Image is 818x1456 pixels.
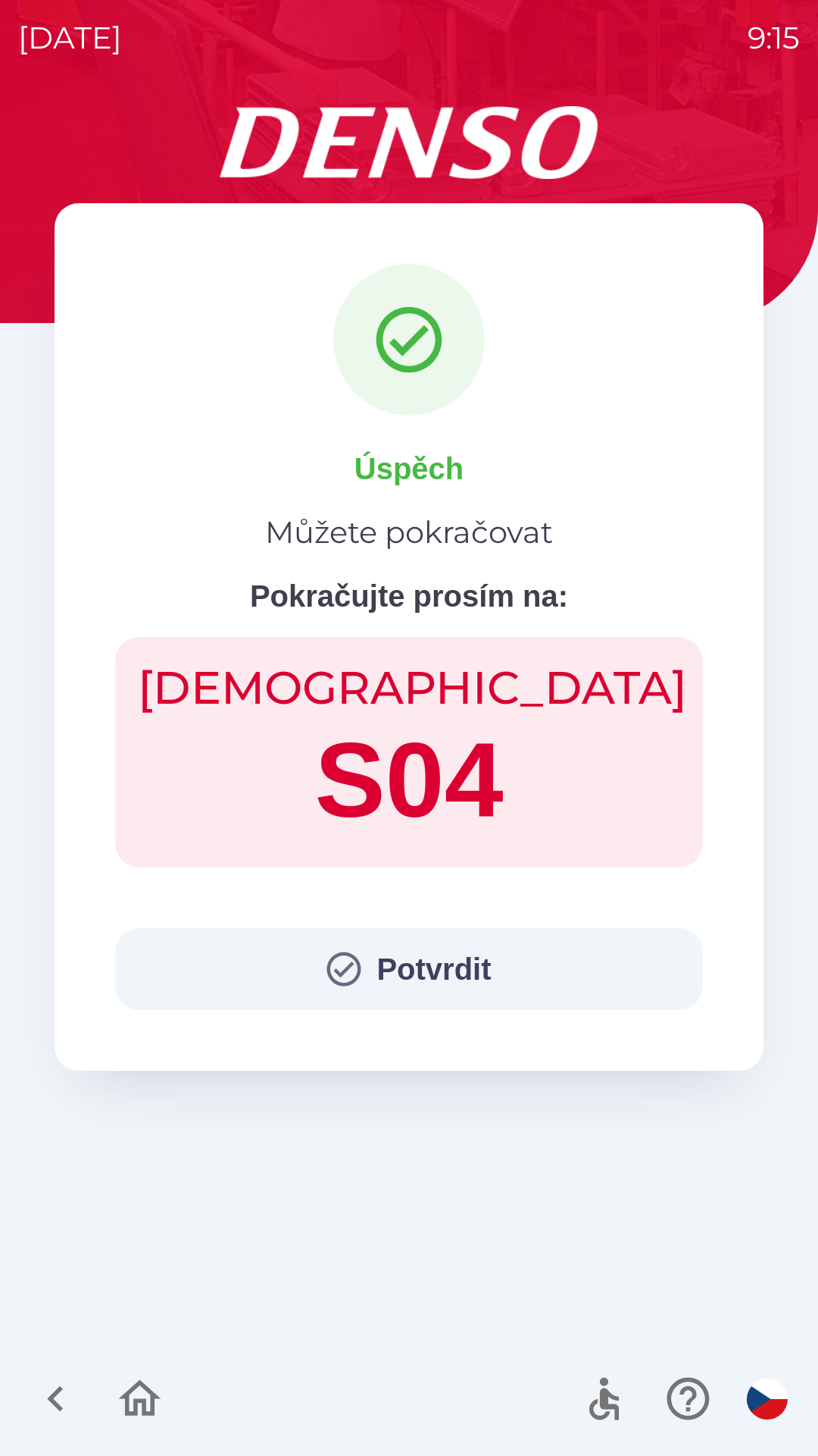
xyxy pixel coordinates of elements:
img: Logo [55,106,763,179]
p: [DATE] [18,15,122,61]
h2: [DEMOGRAPHIC_DATA] [138,660,680,716]
p: 9:15 [748,15,800,61]
img: cs flag [747,1379,788,1420]
p: Pokračujte prosím na: [250,573,568,619]
p: Úspěch [354,446,464,491]
h1: S04 [138,716,680,845]
button: Potvrdit [115,928,703,1010]
p: Můžete pokračovat [265,510,553,555]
